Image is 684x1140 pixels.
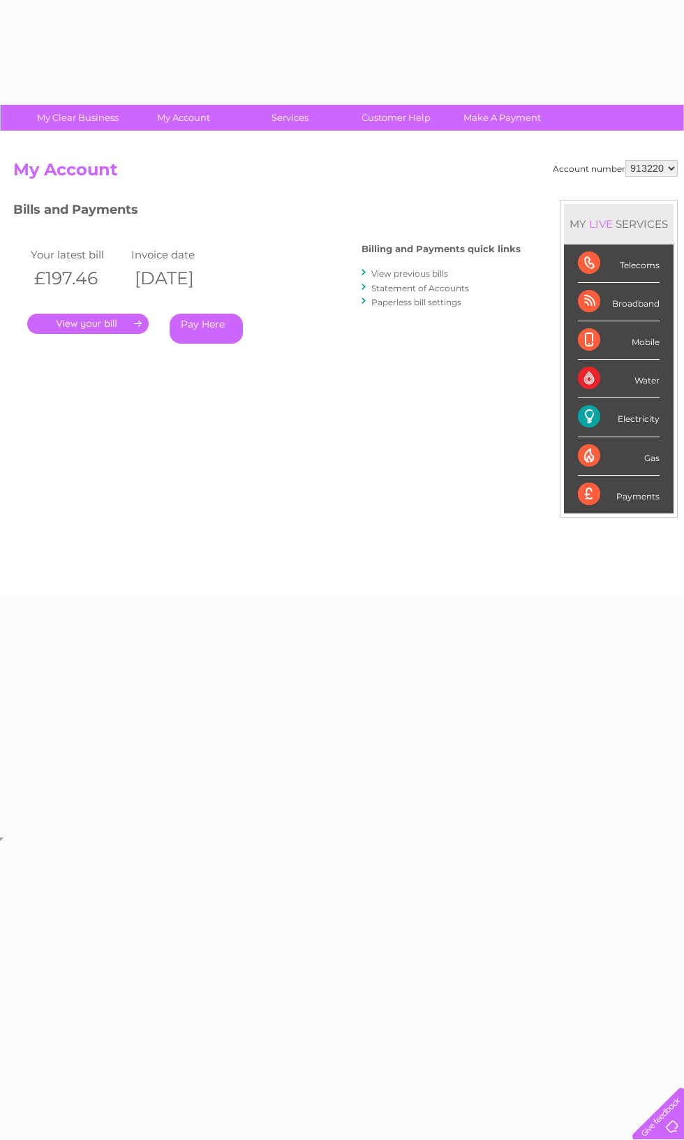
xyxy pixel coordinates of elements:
h2: My Account [13,160,678,187]
div: LIVE [586,217,616,231]
a: View previous bills [371,268,448,279]
a: Customer Help [339,105,454,131]
div: Mobile [578,321,660,360]
a: Statement of Accounts [371,283,469,293]
h3: Bills and Payments [13,200,521,224]
td: Your latest bill [27,245,128,264]
div: Broadband [578,283,660,321]
div: Gas [578,437,660,476]
a: Services [232,105,348,131]
a: My Clear Business [20,105,135,131]
div: Water [578,360,660,398]
td: Invoice date [128,245,228,264]
th: [DATE] [128,264,228,293]
div: Payments [578,476,660,513]
div: MY SERVICES [564,204,674,244]
div: Telecoms [578,244,660,283]
div: Electricity [578,398,660,437]
th: £197.46 [27,264,128,293]
a: Paperless bill settings [371,297,461,307]
a: My Account [126,105,241,131]
a: Make A Payment [445,105,560,131]
div: Account number [553,160,678,177]
a: Pay Here [170,314,243,344]
a: . [27,314,149,334]
h4: Billing and Payments quick links [362,244,521,254]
